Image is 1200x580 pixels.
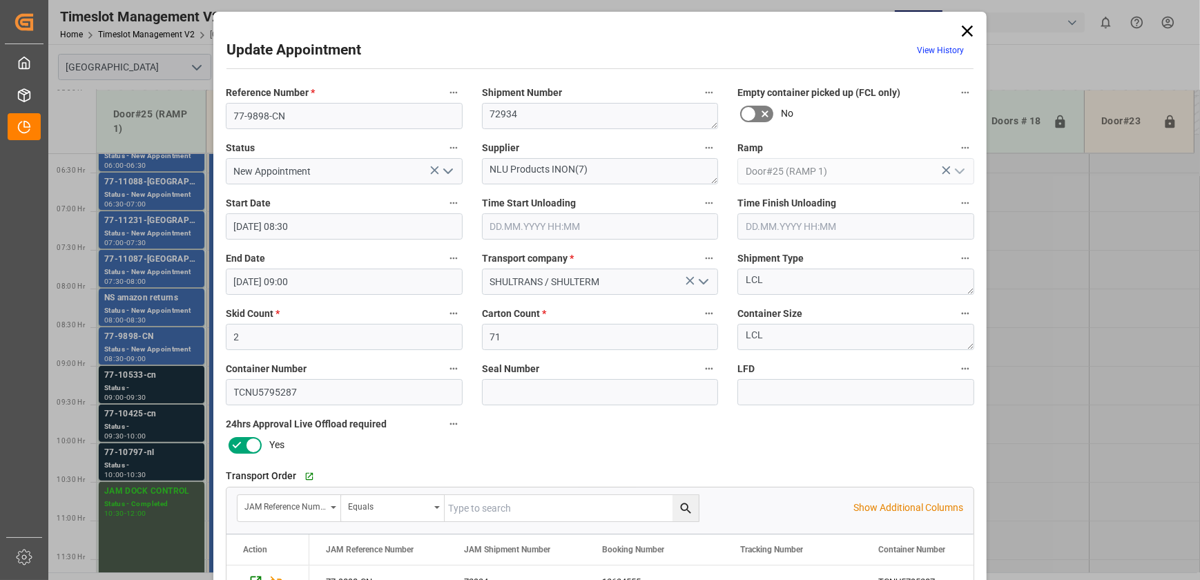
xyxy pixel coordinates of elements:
span: JAM Shipment Number [464,545,550,554]
button: Seal Number [700,360,718,378]
button: Time Start Unloading [700,194,718,212]
span: Transport Order [226,469,296,483]
input: Type to search/select [226,158,463,184]
button: Supplier [700,139,718,157]
span: No [781,106,793,121]
span: Skid Count [226,307,280,321]
span: Container Size [737,307,802,321]
button: open menu [238,495,341,521]
button: Container Number [445,360,463,378]
span: Ramp [737,141,763,155]
span: Time Finish Unloading [737,196,836,211]
button: Ramp [956,139,974,157]
button: open menu [436,161,457,182]
span: Transport company [482,251,574,266]
span: Container Number [226,362,307,376]
input: DD.MM.YYYY HH:MM [737,213,974,240]
div: Equals [348,497,429,513]
div: Action [243,545,267,554]
button: Container Size [956,304,974,322]
textarea: LCL [737,269,974,295]
span: Time Start Unloading [482,196,576,211]
span: Reference Number [226,86,315,100]
button: Shipment Number [700,84,718,101]
textarea: NLU Products INON(7) [482,158,719,184]
span: Shipment Type [737,251,804,266]
button: Skid Count * [445,304,463,322]
span: Booking Number [602,545,664,554]
textarea: 72934 [482,103,719,129]
textarea: LCL [737,324,974,350]
button: Empty container picked up (FCL only) [956,84,974,101]
button: LFD [956,360,974,378]
span: Seal Number [482,362,539,376]
button: Reference Number * [445,84,463,101]
span: Container Number [878,545,945,554]
button: Shipment Type [956,249,974,267]
button: Status [445,139,463,157]
input: DD.MM.YYYY HH:MM [226,269,463,295]
span: Tracking Number [740,545,803,554]
button: search button [672,495,699,521]
button: 24hrs Approval Live Offload required [445,415,463,433]
button: Carton Count * [700,304,718,322]
a: View History [917,46,964,55]
input: DD.MM.YYYY HH:MM [482,213,719,240]
span: Carton Count [482,307,546,321]
button: open menu [948,161,969,182]
button: Start Date [445,194,463,212]
button: open menu [341,495,445,521]
span: Shipment Number [482,86,562,100]
span: Supplier [482,141,519,155]
span: Start Date [226,196,271,211]
span: End Date [226,251,265,266]
button: End Date [445,249,463,267]
span: 24hrs Approval Live Offload required [226,417,387,432]
input: Type to search [445,495,699,521]
input: DD.MM.YYYY HH:MM [226,213,463,240]
span: LFD [737,362,755,376]
span: JAM Reference Number [326,545,414,554]
button: Time Finish Unloading [956,194,974,212]
span: Status [226,141,255,155]
h2: Update Appointment [226,39,361,61]
p: Show Additional Columns [853,501,963,515]
button: Transport company * [700,249,718,267]
div: JAM Reference Number [244,497,326,513]
span: Empty container picked up (FCL only) [737,86,900,100]
span: Yes [269,438,284,452]
input: Type to search/select [737,158,974,184]
button: open menu [693,271,713,293]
